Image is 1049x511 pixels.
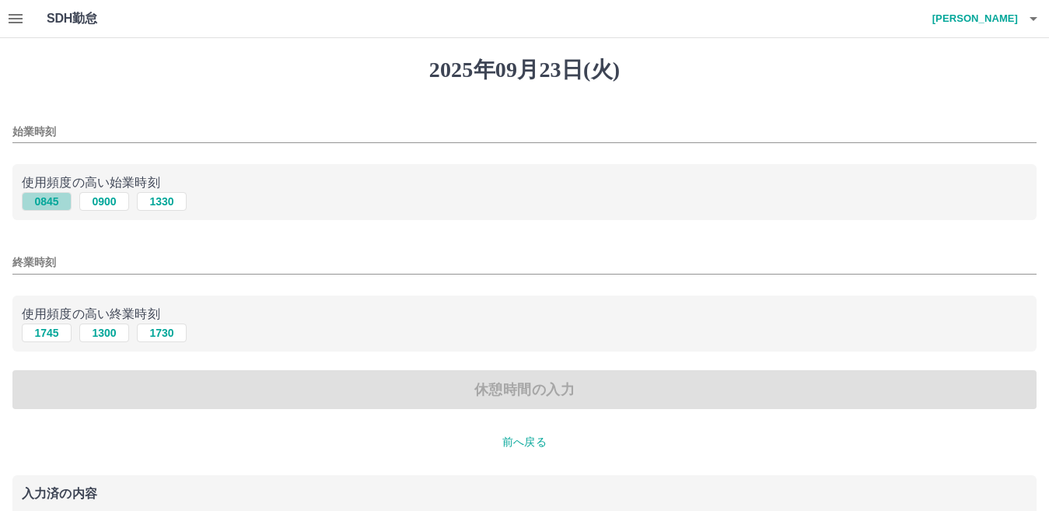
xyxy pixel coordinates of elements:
[22,192,72,211] button: 0845
[22,305,1027,324] p: 使用頻度の高い終業時刻
[137,324,187,342] button: 1730
[22,324,72,342] button: 1745
[79,324,129,342] button: 1300
[22,173,1027,192] p: 使用頻度の高い始業時刻
[12,57,1037,83] h1: 2025年09月23日(火)
[22,488,1027,500] p: 入力済の内容
[12,434,1037,450] p: 前へ戻る
[137,192,187,211] button: 1330
[79,192,129,211] button: 0900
